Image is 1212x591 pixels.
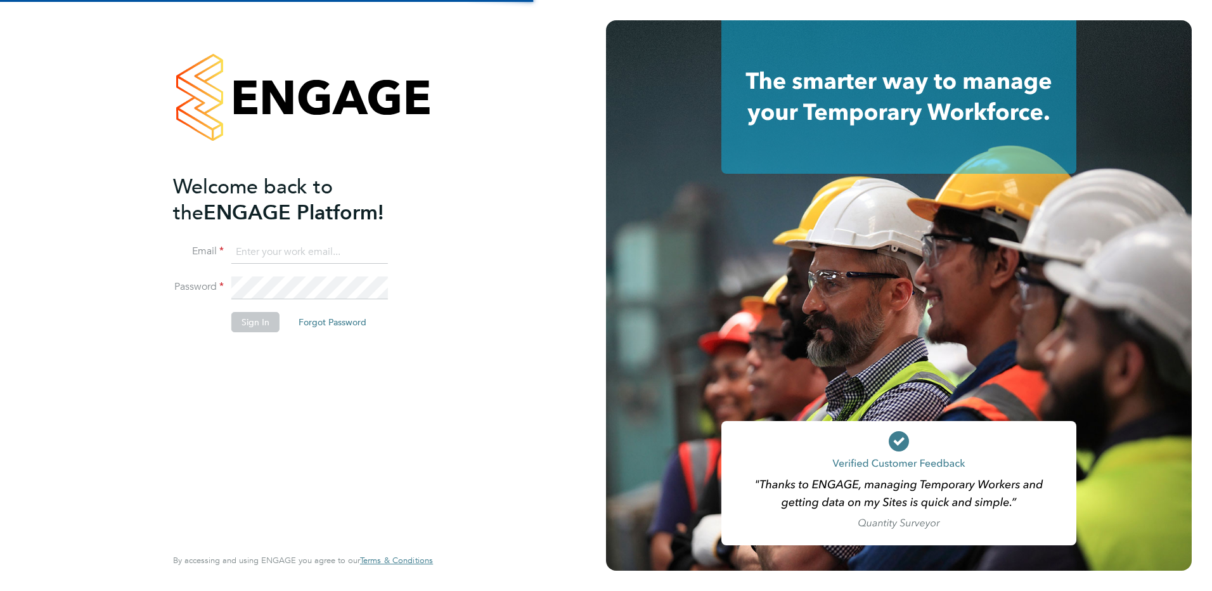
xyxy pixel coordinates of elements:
[173,174,333,225] span: Welcome back to the
[288,312,377,332] button: Forgot Password
[173,245,224,258] label: Email
[173,280,224,294] label: Password
[173,174,420,226] h2: ENGAGE Platform!
[231,241,388,264] input: Enter your work email...
[231,312,280,332] button: Sign In
[173,555,433,566] span: By accessing and using ENGAGE you agree to our
[360,555,433,566] a: Terms & Conditions
[360,555,433,566] span: Terms & Conditions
